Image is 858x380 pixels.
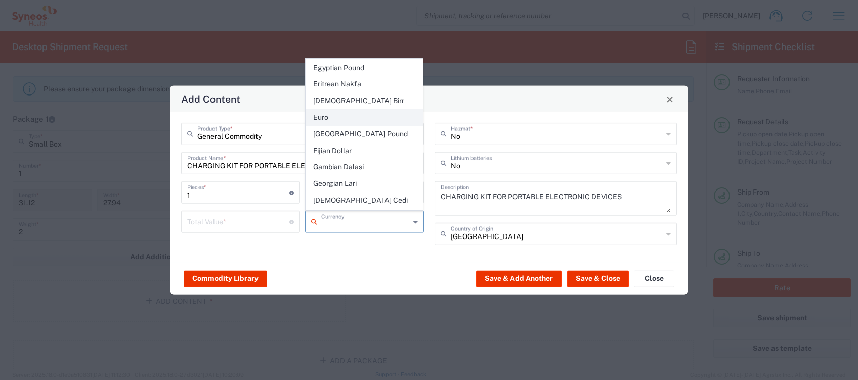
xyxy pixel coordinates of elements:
span: Egyptian Pound [306,60,423,76]
button: Commodity Library [184,270,267,287]
h4: Add Content [181,91,240,106]
span: Gibraltar Pound [306,209,423,225]
button: Close [634,270,674,287]
span: Euro [306,110,423,125]
span: [DEMOGRAPHIC_DATA] Birr [306,93,423,109]
span: [GEOGRAPHIC_DATA] Pound [306,126,423,142]
button: Save & Add Another [476,270,562,287]
span: Eritrean Nakfa [306,76,423,92]
span: Georgian Lari [306,176,423,192]
span: Gambian Dalasi [306,159,423,175]
button: Close [663,92,677,106]
button: Save & Close [567,270,629,287]
span: Fijian Dollar [306,143,423,159]
span: [DEMOGRAPHIC_DATA] Cedi [306,193,423,208]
